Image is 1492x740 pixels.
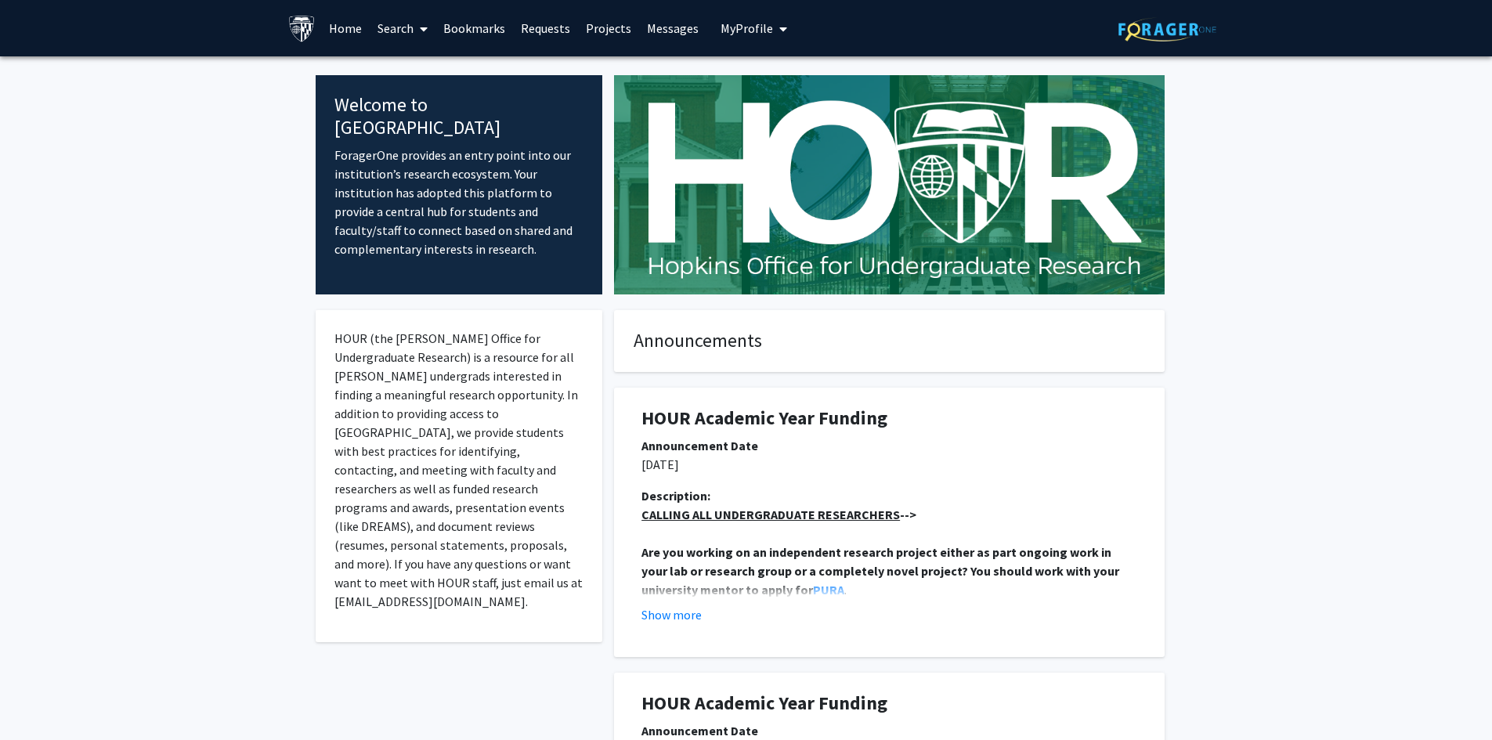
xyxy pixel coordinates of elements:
[641,455,1137,474] p: [DATE]
[334,94,584,139] h4: Welcome to [GEOGRAPHIC_DATA]
[641,507,916,522] strong: -->
[641,605,702,624] button: Show more
[614,75,1165,294] img: Cover Image
[1118,17,1216,42] img: ForagerOne Logo
[641,486,1137,505] div: Description:
[513,1,578,56] a: Requests
[641,544,1122,597] strong: Are you working on an independent research project either as part ongoing work in your lab or res...
[641,436,1137,455] div: Announcement Date
[435,1,513,56] a: Bookmarks
[641,721,1137,740] div: Announcement Date
[334,329,584,611] p: HOUR (the [PERSON_NAME] Office for Undergraduate Research) is a resource for all [PERSON_NAME] un...
[641,507,900,522] u: CALLING ALL UNDERGRADUATE RESEARCHERS
[813,582,844,597] a: PURA
[288,15,316,42] img: Johns Hopkins University Logo
[321,1,370,56] a: Home
[634,330,1145,352] h4: Announcements
[578,1,639,56] a: Projects
[641,543,1137,599] p: .
[370,1,435,56] a: Search
[641,407,1137,430] h1: HOUR Academic Year Funding
[721,20,773,36] span: My Profile
[639,1,706,56] a: Messages
[641,692,1137,715] h1: HOUR Academic Year Funding
[12,670,67,728] iframe: Chat
[334,146,584,258] p: ForagerOne provides an entry point into our institution’s research ecosystem. Your institution ha...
